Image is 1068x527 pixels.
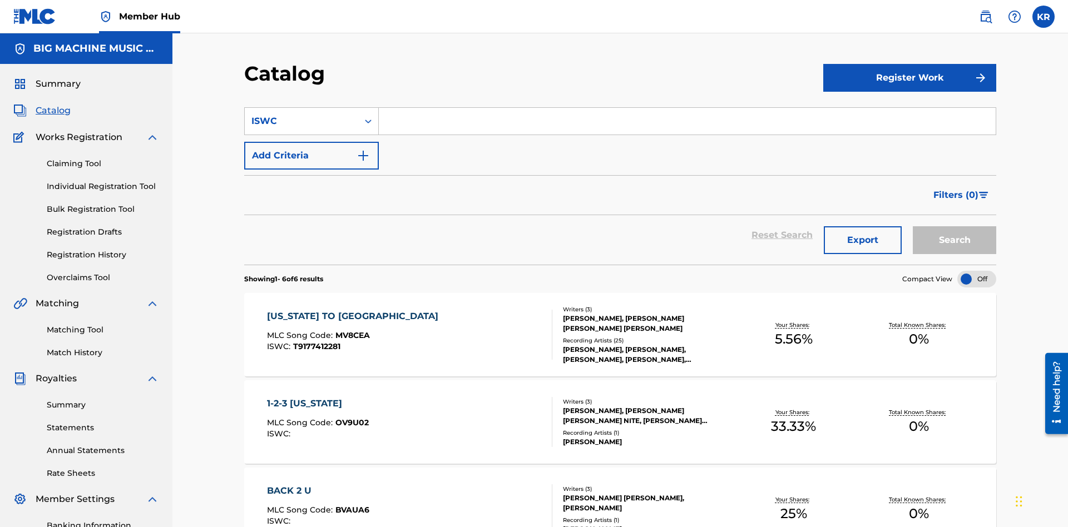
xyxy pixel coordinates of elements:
a: Public Search [975,6,997,28]
span: Works Registration [36,131,122,144]
div: [PERSON_NAME], [PERSON_NAME], [PERSON_NAME], [PERSON_NAME], [PERSON_NAME], [PERSON_NAME] [563,345,731,365]
iframe: Chat Widget [1012,474,1068,527]
img: Summary [13,77,27,91]
button: Filters (0) [927,181,996,209]
img: search [979,10,992,23]
span: Compact View [902,274,952,284]
span: Catalog [36,104,71,117]
p: Total Known Shares: [889,495,948,504]
div: [PERSON_NAME], [PERSON_NAME] [PERSON_NAME] NITE, [PERSON_NAME] [PERSON_NAME] [563,406,731,426]
div: Writers ( 3 ) [563,397,731,406]
img: expand [146,493,159,506]
span: MLC Song Code : [267,417,335,427]
img: expand [146,297,159,310]
div: ISWC [251,115,352,128]
div: User Menu [1032,6,1055,28]
a: Registration History [47,249,159,261]
span: 0 % [909,504,929,524]
div: Writers ( 3 ) [563,485,731,493]
div: Writers ( 3 ) [563,305,731,314]
p: Your Shares: [775,495,812,504]
p: Total Known Shares: [889,408,948,416]
img: Member Settings [13,493,27,506]
img: f7272a7cc735f4ea7f67.svg [974,71,987,84]
span: 0 % [909,329,929,349]
button: Register Work [823,64,996,92]
img: Matching [13,297,27,310]
a: 1-2-3 [US_STATE]MLC Song Code:OV9U02ISWC:Writers (3)[PERSON_NAME], [PERSON_NAME] [PERSON_NAME] NI... [244,380,996,464]
button: Add Criteria [244,142,379,170]
span: Member Settings [36,493,115,506]
div: Help [1003,6,1026,28]
form: Search Form [244,107,996,265]
div: Recording Artists ( 1 ) [563,516,731,524]
div: [PERSON_NAME] [563,437,731,447]
img: Top Rightsholder [99,10,112,23]
img: expand [146,372,159,385]
span: OV9U02 [335,417,369,427]
p: Your Shares: [775,408,812,416]
a: SummarySummary [13,77,81,91]
p: Showing 1 - 6 of 6 results [244,274,323,284]
img: Works Registration [13,131,28,144]
span: Filters ( 0 ) [933,188,978,202]
span: 0 % [909,416,929,436]
div: [PERSON_NAME], [PERSON_NAME] [PERSON_NAME] [PERSON_NAME] [563,314,731,334]
iframe: Resource Center [1037,349,1068,440]
p: Total Known Shares: [889,321,948,329]
h2: Catalog [244,61,330,86]
img: filter [979,192,988,198]
img: Royalties [13,372,27,385]
img: 9d2ae6d4665cec9f34b9.svg [357,149,370,162]
p: Your Shares: [775,321,812,329]
span: Royalties [36,372,77,385]
a: Bulk Registration Tool [47,203,159,215]
a: [US_STATE] TO [GEOGRAPHIC_DATA]MLC Song Code:MV8CEAISWC:T9177412281Writers (3)[PERSON_NAME], [PER... [244,293,996,376]
span: Summary [36,77,81,91]
img: Catalog [13,104,27,117]
a: Statements [47,422,159,434]
a: Annual Statements [47,445,159,456]
span: Member Hub [119,10,180,23]
span: BVAUA6 [335,505,369,515]
div: BACK 2 U [267,484,369,498]
span: 33.33 % [771,416,816,436]
span: MLC Song Code : [267,505,335,515]
img: MLC Logo [13,8,56,24]
a: CatalogCatalog [13,104,71,117]
span: 5.56 % [775,329,813,349]
span: ISWC : [267,429,293,439]
h5: BIG MACHINE MUSIC LLC [33,42,159,55]
div: Recording Artists ( 25 ) [563,336,731,345]
img: help [1008,10,1021,23]
span: MLC Song Code : [267,330,335,340]
span: T9177412281 [293,341,340,351]
div: [PERSON_NAME] [PERSON_NAME], [PERSON_NAME] [563,493,731,513]
a: Claiming Tool [47,158,159,170]
a: Overclaims Tool [47,272,159,284]
span: ISWC : [267,516,293,526]
div: Drag [1016,485,1022,518]
button: Export [824,226,902,254]
a: Match History [47,347,159,359]
img: Accounts [13,42,27,56]
a: Individual Registration Tool [47,181,159,192]
a: Matching Tool [47,324,159,336]
span: Matching [36,297,79,310]
span: 25 % [780,504,807,524]
span: ISWC : [267,341,293,351]
img: expand [146,131,159,144]
div: Recording Artists ( 1 ) [563,429,731,437]
a: Registration Drafts [47,226,159,238]
a: Summary [47,399,159,411]
div: 1-2-3 [US_STATE] [267,397,369,410]
a: Rate Sheets [47,468,159,479]
span: MV8CEA [335,330,370,340]
div: [US_STATE] TO [GEOGRAPHIC_DATA] [267,310,444,323]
